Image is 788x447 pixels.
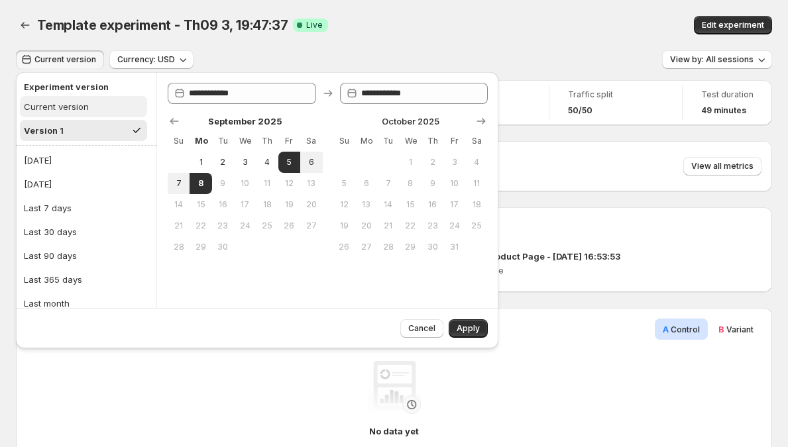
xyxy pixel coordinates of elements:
button: Thursday October 2 2025 [422,152,443,173]
th: Friday [443,130,465,152]
span: 19 [339,221,350,231]
span: Currency: USD [117,54,175,65]
button: Wednesday October 1 2025 [400,152,422,173]
button: Wednesday October 8 2025 [400,173,422,194]
button: Thursday September 4 2025 [256,152,278,173]
span: 22 [195,221,206,231]
button: Current version [16,50,104,69]
span: Fr [284,136,295,146]
img: No data yet [368,361,421,414]
button: View by: All sessions [662,50,772,69]
span: 50/50 [568,105,592,116]
span: 11 [261,178,272,189]
span: Test duration [701,89,754,100]
span: 23 [427,221,438,231]
span: 14 [173,199,184,210]
span: 27 [361,242,372,252]
button: Saturday October 11 2025 [466,173,488,194]
button: Wednesday September 24 2025 [234,215,256,236]
span: 11 [471,178,482,189]
h2: Experiment version [24,80,143,93]
span: 14 [382,199,394,210]
span: 4 [261,157,272,168]
span: Traffic split [568,89,663,100]
span: 1 [195,157,206,168]
th: Monday [355,130,377,152]
th: Sunday [333,130,355,152]
button: Last 30 days [20,221,152,242]
span: 3 [239,157,251,168]
span: 26 [284,221,295,231]
button: Last 365 days [20,269,152,290]
button: Wednesday October 29 2025 [400,236,422,258]
button: Thursday September 25 2025 [256,215,278,236]
button: Tuesday October 7 2025 [377,173,399,194]
span: 9 [217,178,229,189]
th: Wednesday [234,130,256,152]
button: Sunday September 28 2025 [168,236,190,258]
span: 16 [217,199,229,210]
span: Variant [726,324,754,334]
span: 18 [261,199,272,210]
button: Saturday October 4 2025 [466,152,488,173]
span: 10 [449,178,460,189]
button: Last 7 days [20,197,152,219]
button: Saturday September 20 2025 [300,194,322,215]
button: Monday October 13 2025 [355,194,377,215]
span: 10 [239,178,251,189]
div: Last 7 days [24,201,72,215]
span: 12 [339,199,350,210]
span: Fr [449,136,460,146]
button: Sunday September 21 2025 [168,215,190,236]
span: Th [427,136,438,146]
span: Cancel [408,323,435,334]
button: Tuesday September 2 2025 [212,152,234,173]
button: Tuesday October 14 2025 [377,194,399,215]
span: Template experiment - Th09 3, 19:47:37 [37,17,288,33]
span: 28 [173,242,184,252]
div: Version 1 [24,124,64,137]
button: Friday October 10 2025 [443,173,465,194]
button: Wednesday September 17 2025 [234,194,256,215]
button: [DATE] [20,150,152,171]
span: 20 [306,199,317,210]
span: A [663,324,669,334]
div: Last month [24,297,70,310]
div: Last 30 days [24,225,77,238]
button: Wednesday September 3 2025 [234,152,256,173]
button: Current version [20,96,147,117]
span: Apply [457,323,480,334]
button: Tuesday October 28 2025 [377,236,399,258]
button: Tuesday September 30 2025 [212,236,234,258]
span: Current version [34,54,96,65]
th: Friday [278,130,300,152]
button: Saturday October 18 2025 [466,194,488,215]
button: Friday September 26 2025 [278,215,300,236]
span: 21 [382,221,394,231]
span: We [239,136,251,146]
span: 8 [405,178,416,189]
button: Thursday October 9 2025 [422,173,443,194]
span: 12 [284,178,295,189]
button: Wednesday September 10 2025 [234,173,256,194]
span: Edit experiment [702,20,764,30]
button: Sunday October 26 2025 [333,236,355,258]
th: Tuesday [212,130,234,152]
span: 4 [471,157,482,168]
span: 21 [173,221,184,231]
span: Control [671,324,700,334]
span: 2 [217,157,229,168]
button: Friday October 31 2025 [443,236,465,258]
button: Version 1 [20,120,147,141]
span: 29 [195,242,206,252]
div: Last 365 days [24,273,82,286]
span: View by: All sessions [670,54,754,65]
span: 6 [361,178,372,189]
span: 25 [471,221,482,231]
button: Wednesday October 15 2025 [400,194,422,215]
button: View all metrics [683,157,761,175]
button: Tuesday September 9 2025 [212,173,234,194]
button: Monday September 22 2025 [190,215,211,236]
span: 24 [449,221,460,231]
span: We [405,136,416,146]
